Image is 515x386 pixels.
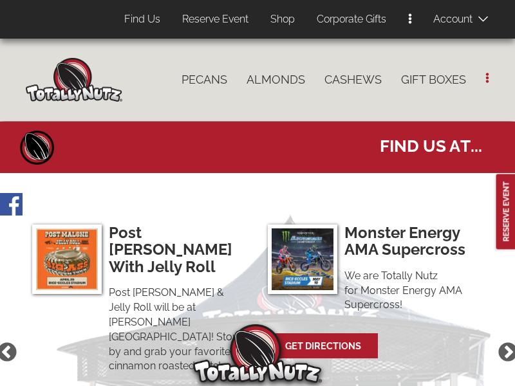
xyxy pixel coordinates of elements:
img: Monster Energy AMA Supercross [268,225,337,294]
span: Find us at... [380,130,482,158]
p: Post [PERSON_NAME] & Jelly Roll will be at [PERSON_NAME][GEOGRAPHIC_DATA]! Stop by and grab your ... [109,286,241,374]
a: Reserve Event [173,7,258,32]
a: Almonds [237,66,315,93]
img: Home [26,58,122,102]
a: Monster Energy AMA Supercross Monster Energy AMA SupercrossWe are Totally Nutz for Monster Energy... [268,225,478,313]
a: Shop [261,7,304,32]
p: We are Totally Nutz for Monster Energy AMA Supercross! [344,269,476,313]
a: Home [18,128,57,167]
a: Find Us [115,7,170,32]
a: Cashews [315,66,391,93]
a: Gift Boxes [391,66,476,93]
a: Corporate Gifts [307,7,396,32]
a: Get Directions [269,335,377,357]
h3: Monster Energy AMA Supercross [344,225,476,259]
a: Pecans [172,66,237,93]
img: Post Malone & Jelly Roll [32,225,102,294]
a: Post Malone & Jelly RollPost [PERSON_NAME] With Jelly RollPost [PERSON_NAME] & Jelly Roll will be... [32,225,243,374]
h3: Post [PERSON_NAME] With Jelly Roll [109,225,241,275]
